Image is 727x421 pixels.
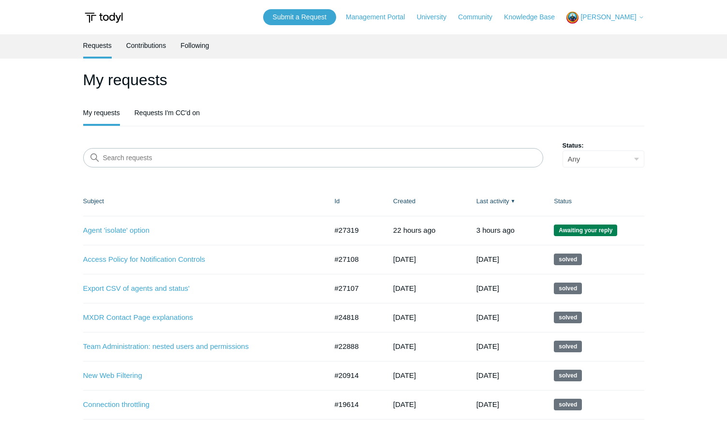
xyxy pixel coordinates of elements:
[263,9,336,25] a: Submit a Request
[325,187,384,216] th: Id
[393,255,416,263] time: 08/07/2025, 09:35
[554,341,582,352] span: This request has been solved
[134,102,200,124] a: Requests I'm CC'd on
[393,197,415,205] a: Created
[346,12,415,22] a: Management Portal
[476,226,515,234] time: 08/12/2025, 11:01
[325,332,384,361] td: #22888
[393,284,416,292] time: 08/07/2025, 09:17
[83,9,124,27] img: Todyl Support Center Help Center home page
[476,400,499,408] time: 09/19/2024, 13:02
[83,102,120,124] a: My requests
[325,274,384,303] td: #27107
[476,371,499,379] time: 11/20/2024, 12:03
[458,12,502,22] a: Community
[83,370,313,381] a: New Web Filtering
[476,255,499,263] time: 08/08/2025, 14:03
[393,313,416,321] time: 05/12/2025, 09:21
[83,148,543,167] input: Search requests
[325,303,384,332] td: #24818
[126,34,166,57] a: Contributions
[325,390,384,419] td: #19614
[83,312,313,323] a: MXDR Contact Page explanations
[511,197,516,205] span: ▼
[393,226,436,234] time: 08/11/2025, 16:40
[325,361,384,390] td: #20914
[476,342,499,350] time: 03/04/2025, 11:02
[325,216,384,245] td: #27319
[83,341,313,352] a: Team Administration: nested users and permissions
[544,187,644,216] th: Status
[83,34,112,57] a: Requests
[393,342,416,350] time: 02/10/2025, 11:06
[554,254,582,265] span: This request has been solved
[83,68,644,91] h1: My requests
[563,141,644,150] label: Status:
[180,34,209,57] a: Following
[393,400,416,408] time: 08/19/2024, 13:49
[83,254,313,265] a: Access Policy for Notification Controls
[554,283,582,294] span: This request has been solved
[566,12,644,24] button: [PERSON_NAME]
[554,399,582,410] span: This request has been solved
[83,399,313,410] a: Connection throttling
[83,283,313,294] a: Export CSV of agents and status'
[476,313,499,321] time: 06/19/2025, 13:02
[554,312,582,323] span: This request has been solved
[393,371,416,379] time: 10/23/2024, 14:13
[554,370,582,381] span: This request has been solved
[83,225,313,236] a: Agent 'isolate' option
[83,187,325,216] th: Subject
[325,245,384,274] td: #27108
[504,12,564,22] a: Knowledge Base
[476,197,509,205] a: Last activity▼
[580,13,636,21] span: [PERSON_NAME]
[476,284,499,292] time: 08/08/2025, 12:03
[416,12,456,22] a: University
[554,225,617,236] span: We are waiting for you to respond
